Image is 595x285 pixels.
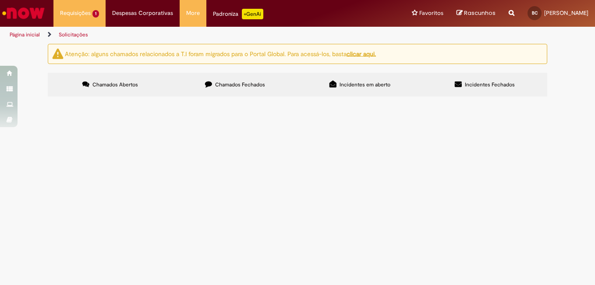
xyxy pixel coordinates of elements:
span: [PERSON_NAME] [544,9,588,17]
ul: Trilhas de página [7,27,390,43]
img: ServiceNow [1,4,46,22]
a: Solicitações [59,31,88,38]
span: Despesas Corporativas [112,9,173,18]
span: Chamados Abertos [92,81,138,88]
span: 1 [92,10,99,18]
a: clicar aqui. [347,50,376,57]
span: Chamados Fechados [215,81,265,88]
span: Rascunhos [464,9,496,17]
span: More [186,9,200,18]
span: BC [532,10,538,16]
p: +GenAi [242,9,263,19]
a: Página inicial [10,31,40,38]
span: Favoritos [419,9,443,18]
div: Padroniza [213,9,263,19]
span: Incidentes Fechados [465,81,515,88]
span: Requisições [60,9,91,18]
ng-bind-html: Atenção: alguns chamados relacionados a T.I foram migrados para o Portal Global. Para acessá-los,... [65,50,376,57]
a: Rascunhos [457,9,496,18]
span: Incidentes em aberto [340,81,390,88]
